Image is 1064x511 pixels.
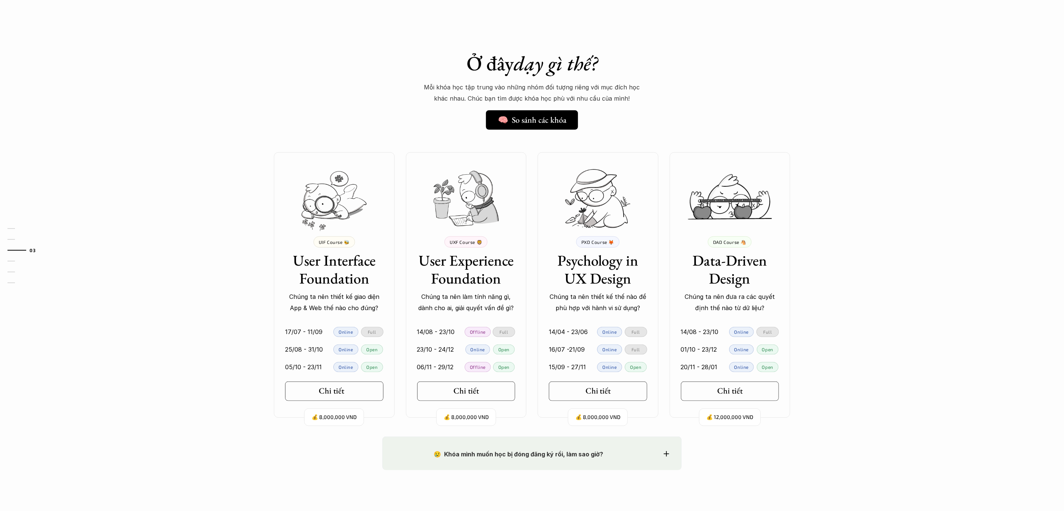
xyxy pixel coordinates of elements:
[486,110,578,130] a: 🧠 So sánh các khóa
[602,347,617,352] p: Online
[401,51,663,76] h1: Ở đây
[602,329,617,334] p: Online
[285,344,323,355] p: 25/08 - 31/10
[734,364,749,370] p: Online
[285,382,383,401] a: Chi tiết
[549,382,647,401] a: Chi tiết
[549,361,586,373] p: 15/09 - 27/11
[549,291,647,314] p: Chúng ta nên thiết kế thế nào để phù hợp với hành vi sử dụng?
[470,364,486,370] p: Offline
[498,364,510,370] p: Open
[681,326,719,337] p: 14/08 - 23/10
[453,386,479,396] h5: Chi tiết
[713,239,746,245] p: DAD Course 🐴
[681,382,779,401] a: Chi tiết
[681,344,717,355] p: 01/10 - 23/12
[514,50,597,76] em: dạy gì thế?
[585,386,611,396] h5: Chi tiết
[681,291,779,314] p: Chúng ta nên đưa ra các quyết định thế nào từ dữ liệu?
[285,291,383,314] p: Chúng ta nên thiết kế giao diện App & Web thế nào cho đúng?
[632,347,640,352] p: Full
[312,412,357,422] p: 💰 8,000,000 VND
[470,329,486,334] p: Offline
[471,347,485,352] p: Online
[339,329,353,334] p: Online
[368,329,376,334] p: Full
[734,329,749,334] p: Online
[632,329,640,334] p: Full
[417,382,516,401] a: Chi tiết
[444,412,489,422] p: 💰 8,000,000 VND
[450,239,482,245] p: UXF Course 🦁
[319,386,345,396] h5: Chi tiết
[717,386,743,396] h5: Chi tiết
[417,344,454,355] p: 23/10 - 24/12
[706,412,753,422] p: 💰 12,000,000 VND
[366,347,377,352] p: Open
[581,239,614,245] p: PXD Course 🦊
[7,246,43,255] a: 03
[285,251,383,287] h3: User Interface Foundation
[434,450,603,458] strong: 😢 Khóa mình muốn học bị đóng đăng ký rồi, làm sao giờ?
[417,291,516,314] p: Chúng ta nên làm tính năng gì, dành cho ai, giải quyết vấn đề gì?
[681,361,718,373] p: 20/11 - 28/01
[681,251,779,287] h3: Data-Driven Design
[420,82,644,104] p: Mỗi khóa học tập trung vào những nhóm đối tượng riêng với mục đích học khác nhau. Chúc bạn tìm đư...
[417,251,516,287] h3: User Experience Foundation
[602,364,617,370] p: Online
[762,347,773,352] p: Open
[498,347,510,352] p: Open
[549,344,585,355] p: 16/07 -21/09
[763,329,772,334] p: Full
[366,364,377,370] p: Open
[339,347,353,352] p: Online
[499,329,508,334] p: Full
[549,251,647,287] h3: Psychology in UX Design
[417,326,455,337] p: 14/08 - 23/10
[630,364,641,370] p: Open
[762,364,773,370] p: Open
[734,347,749,352] p: Online
[319,239,350,245] p: UIF Course 🐝
[339,364,353,370] p: Online
[549,326,588,337] p: 14/04 - 23/06
[575,412,620,422] p: 💰 8,000,000 VND
[30,247,36,253] strong: 03
[285,361,322,373] p: 05/10 - 23/11
[285,326,322,337] p: 17/07 - 11/09
[417,361,454,373] p: 06/11 - 29/12
[498,115,566,125] h5: 🧠 So sánh các khóa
